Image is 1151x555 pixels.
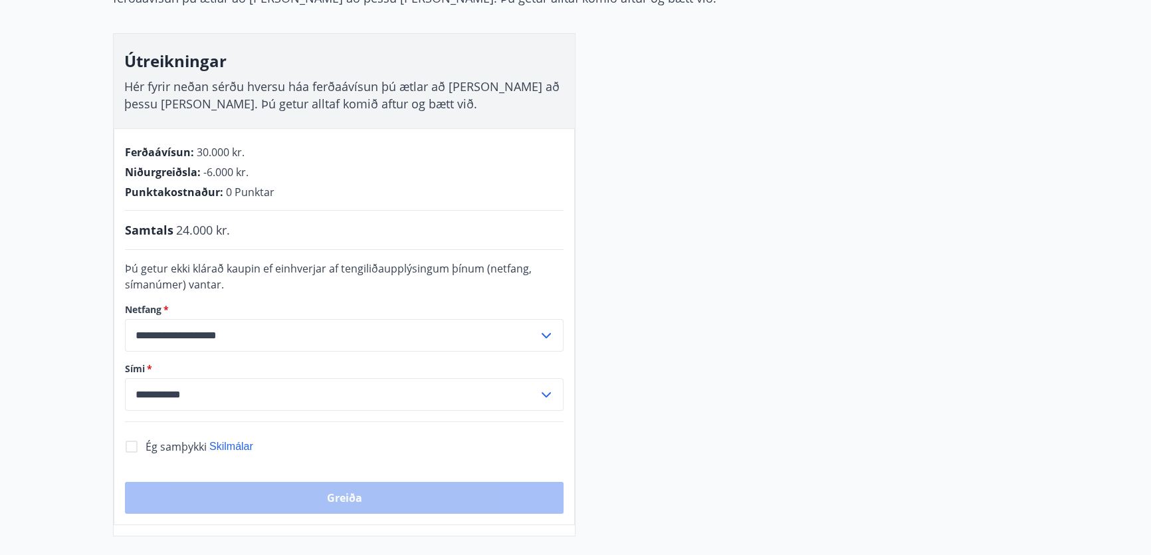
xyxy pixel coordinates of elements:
span: -6.000 kr. [203,165,249,179]
button: Skilmálar [209,439,253,454]
span: Skilmálar [209,441,253,452]
h3: Útreikningar [124,50,564,72]
span: 24.000 kr. [176,221,230,239]
span: Ég samþykki [146,439,207,454]
span: Hér fyrir neðan sérðu hversu háa ferðaávísun þú ætlar að [PERSON_NAME] að þessu [PERSON_NAME]. Þú... [124,78,560,112]
span: Samtals [125,221,173,239]
span: Ferðaávísun : [125,145,194,160]
span: 0 Punktar [226,185,274,199]
span: Punktakostnaður : [125,185,223,199]
span: 30.000 kr. [197,145,245,160]
span: Þú getur ekki klárað kaupin ef einhverjar af tengiliðaupplýsingum þínum (netfang, símanúmer) vantar. [125,261,532,292]
span: Niðurgreiðsla : [125,165,201,179]
label: Netfang [125,303,564,316]
label: Sími [125,362,564,376]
